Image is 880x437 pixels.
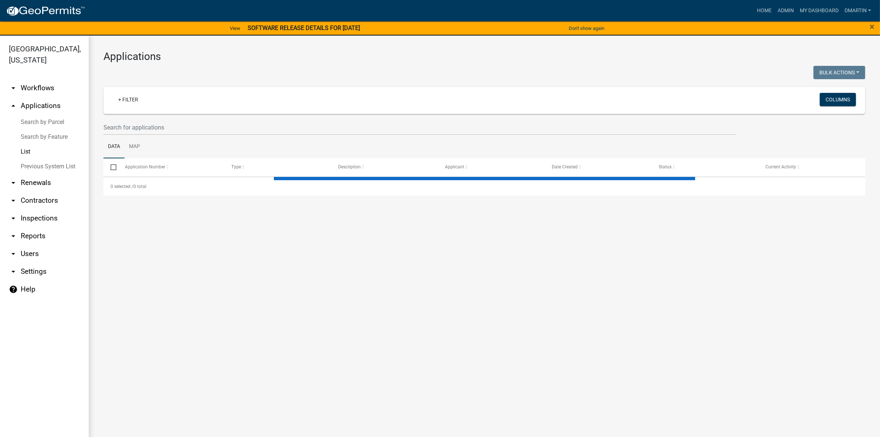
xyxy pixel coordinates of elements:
span: Date Created [552,164,578,169]
button: Columns [820,93,856,106]
span: Type [232,164,241,169]
input: Search for applications [103,120,736,135]
span: Application Number [125,164,165,169]
button: Bulk Actions [813,66,865,79]
datatable-header-cell: Application Number [118,158,224,176]
datatable-header-cell: Applicant [438,158,545,176]
i: arrow_drop_down [9,178,18,187]
datatable-header-cell: Description [331,158,438,176]
button: Close [870,22,874,31]
datatable-header-cell: Status [652,158,758,176]
i: arrow_drop_up [9,101,18,110]
span: Status [659,164,672,169]
span: Applicant [445,164,464,169]
i: arrow_drop_down [9,232,18,241]
i: arrow_drop_down [9,214,18,223]
span: 0 selected / [111,184,133,189]
datatable-header-cell: Select [103,158,118,176]
span: × [870,21,874,32]
h3: Applications [103,50,865,63]
a: dmartin [842,4,874,18]
button: Don't show again [566,22,607,34]
i: arrow_drop_down [9,267,18,276]
a: My Dashboard [797,4,842,18]
span: Description [338,164,361,169]
a: + Filter [112,93,144,106]
i: arrow_drop_down [9,249,18,258]
datatable-header-cell: Current Activity [758,158,865,176]
a: View [227,22,243,34]
i: help [9,285,18,294]
span: Current Activity [765,164,796,169]
i: arrow_drop_down [9,84,18,93]
a: Data [103,135,125,159]
a: Home [754,4,775,18]
datatable-header-cell: Type [224,158,331,176]
a: Map [125,135,145,159]
i: arrow_drop_down [9,196,18,205]
a: Admin [775,4,797,18]
div: 0 total [103,177,865,196]
datatable-header-cell: Date Created [545,158,652,176]
strong: SOFTWARE RELEASE DETAILS FOR [DATE] [248,24,360,31]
